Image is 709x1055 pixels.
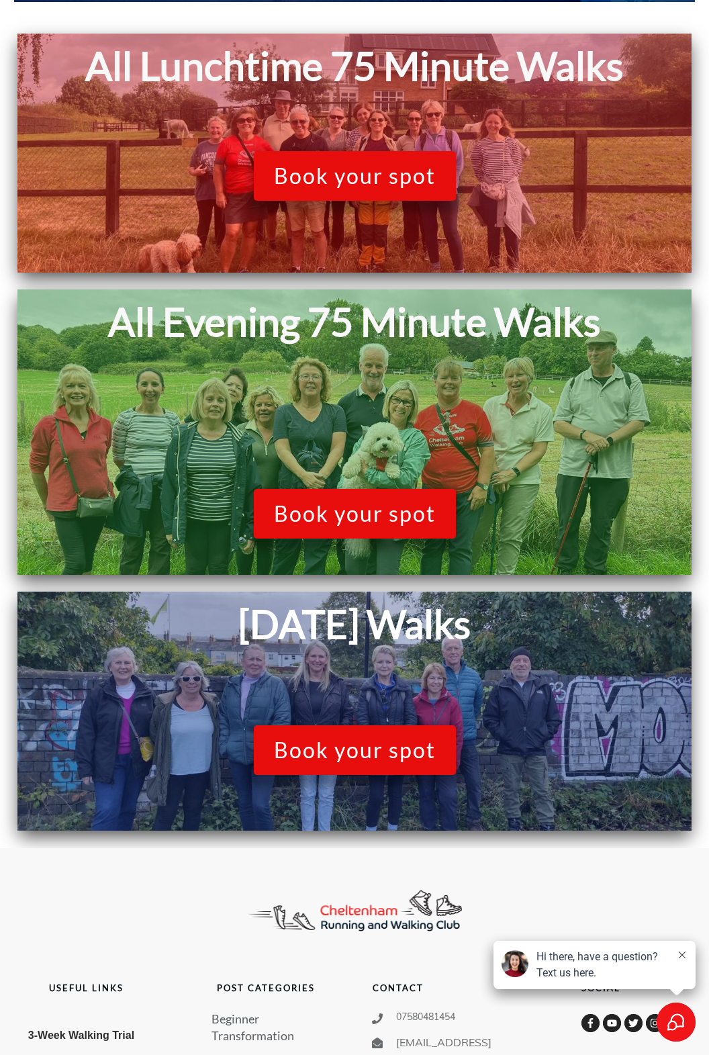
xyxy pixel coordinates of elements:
a: Beginner Transformation [211,1011,338,1044]
h1: [DATE] Walks [24,598,685,649]
h1: All Lunchtime 75 Minute Walks [24,40,685,92]
span: 07580481454 [396,1010,455,1024]
span: Book your spot [274,163,436,189]
p: contact [373,980,547,996]
span: Book your spot [274,737,436,763]
p: useful links [14,980,158,996]
a: Book your spot [254,151,456,201]
a: 3-Week Walking Trial [28,1025,134,1046]
a: Book your spot [254,489,456,539]
p: Post categories [193,980,338,996]
a: Book your spot [254,725,456,775]
h1: All Evening 75 Minute Walks [24,296,685,348]
img: Cheltenham Running Club [230,875,479,946]
span: Book your spot [274,501,436,526]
